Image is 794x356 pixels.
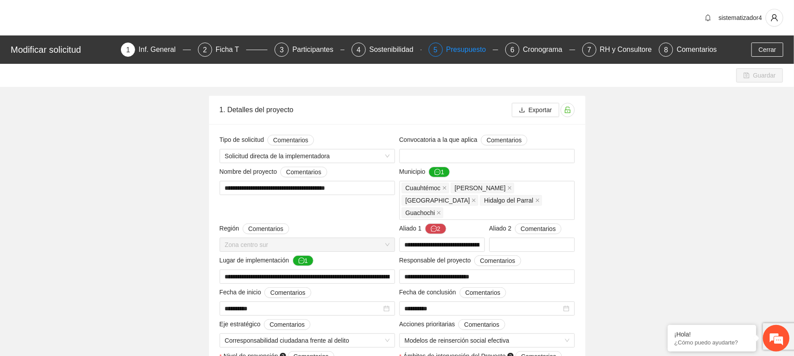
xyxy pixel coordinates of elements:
[674,331,750,338] div: ¡Hola!
[220,255,314,266] span: Lugar de implementación
[399,255,521,266] span: Responsable del proyecto
[472,198,476,203] span: close
[267,135,314,145] button: Tipo de solicitud
[460,287,506,298] button: Fecha de conclusión
[145,4,167,26] div: Minimizar ventana de chat en vivo
[406,208,435,218] span: Guachochi
[357,46,361,54] span: 4
[512,103,559,117] button: downloadExportar
[446,43,493,57] div: Presupuesto
[561,106,574,113] span: unlock
[264,319,310,330] button: Eje estratégico
[582,43,652,57] div: 7RH y Consultores
[701,11,715,25] button: bell
[126,46,130,54] span: 1
[474,255,521,266] button: Responsable del proyecto
[664,46,668,54] span: 8
[270,320,305,329] span: Comentarios
[535,198,540,203] span: close
[406,183,441,193] span: Cuauhtémoc
[489,223,562,234] span: Aliado 2
[511,46,515,54] span: 6
[216,43,246,57] div: Ficha T
[399,287,507,298] span: Fecha de conclusión
[4,242,169,273] textarea: Escriba su mensaje y pulse “Intro”
[434,46,438,54] span: 5
[248,224,283,234] span: Comentarios
[505,43,575,57] div: 6Cronograma
[399,135,528,145] span: Convocatoria a la que aplica
[270,288,305,297] span: Comentarios
[766,14,783,22] span: user
[121,43,191,57] div: 1Inf. General
[399,167,450,177] span: Municipio
[429,167,450,177] button: Municipio
[203,46,207,54] span: 2
[352,43,422,57] div: 4Sostenibilidad
[751,43,783,57] button: Cerrar
[243,223,289,234] button: Región
[766,9,783,27] button: user
[220,135,314,145] span: Tipo de solicitud
[431,226,437,233] span: message
[11,43,116,57] div: Modificar solicitud
[437,211,441,215] span: close
[139,43,183,57] div: Inf. General
[600,43,662,57] div: RH y Consultores
[292,43,341,57] div: Participantes
[429,43,499,57] div: 5Presupuesto
[293,255,314,266] button: Lugar de implementación
[220,167,327,177] span: Nombre del proyecto
[561,103,575,117] button: unlock
[286,167,321,177] span: Comentarios
[659,43,717,57] div: 8Comentarios
[481,135,527,145] button: Convocatoria a la que aplica
[220,287,311,298] span: Fecha de inicio
[225,149,390,163] span: Solicitud directa de la implementadora
[480,256,515,266] span: Comentarios
[225,334,390,347] span: Corresponsabilidad ciudadana frente al delito
[458,319,505,330] button: Acciones prioritarias
[759,45,776,55] span: Cerrar
[405,334,569,347] span: Modelos de reinserción social efectiva
[480,195,542,206] span: Hidalgo del Parral
[515,223,562,234] button: Aliado 2
[455,183,506,193] span: [PERSON_NAME]
[523,43,569,57] div: Cronograma
[280,167,327,177] button: Nombre del proyecto
[519,107,525,114] span: download
[399,223,446,234] span: Aliado 1
[529,105,552,115] span: Exportar
[719,14,762,21] span: sistematizador4
[273,135,308,145] span: Comentarios
[487,135,522,145] span: Comentarios
[46,45,149,57] div: Chatee con nosotros ahora
[677,43,717,57] div: Comentarios
[464,320,499,329] span: Comentarios
[402,183,449,193] span: Cuauhtémoc
[425,223,446,234] button: Aliado 1
[484,196,533,205] span: Hidalgo del Parral
[280,46,284,54] span: 3
[225,238,390,251] span: Zona centro sur
[369,43,421,57] div: Sostenibilidad
[736,68,783,82] button: saveGuardar
[402,207,444,218] span: Guachochi
[399,319,505,330] span: Acciones prioritarias
[701,14,715,21] span: bell
[674,339,750,346] p: ¿Cómo puedo ayudarte?
[51,118,122,208] span: Estamos en línea.
[220,319,311,330] span: Eje estratégico
[275,43,345,57] div: 3Participantes
[465,288,500,297] span: Comentarios
[587,46,591,54] span: 7
[198,43,268,57] div: 2Ficha T
[442,186,447,190] span: close
[220,97,512,122] div: 1. Detalles del proyecto
[402,195,479,206] span: Chihuahua
[406,196,470,205] span: [GEOGRAPHIC_DATA]
[434,169,441,176] span: message
[264,287,311,298] button: Fecha de inicio
[507,186,512,190] span: close
[298,258,305,265] span: message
